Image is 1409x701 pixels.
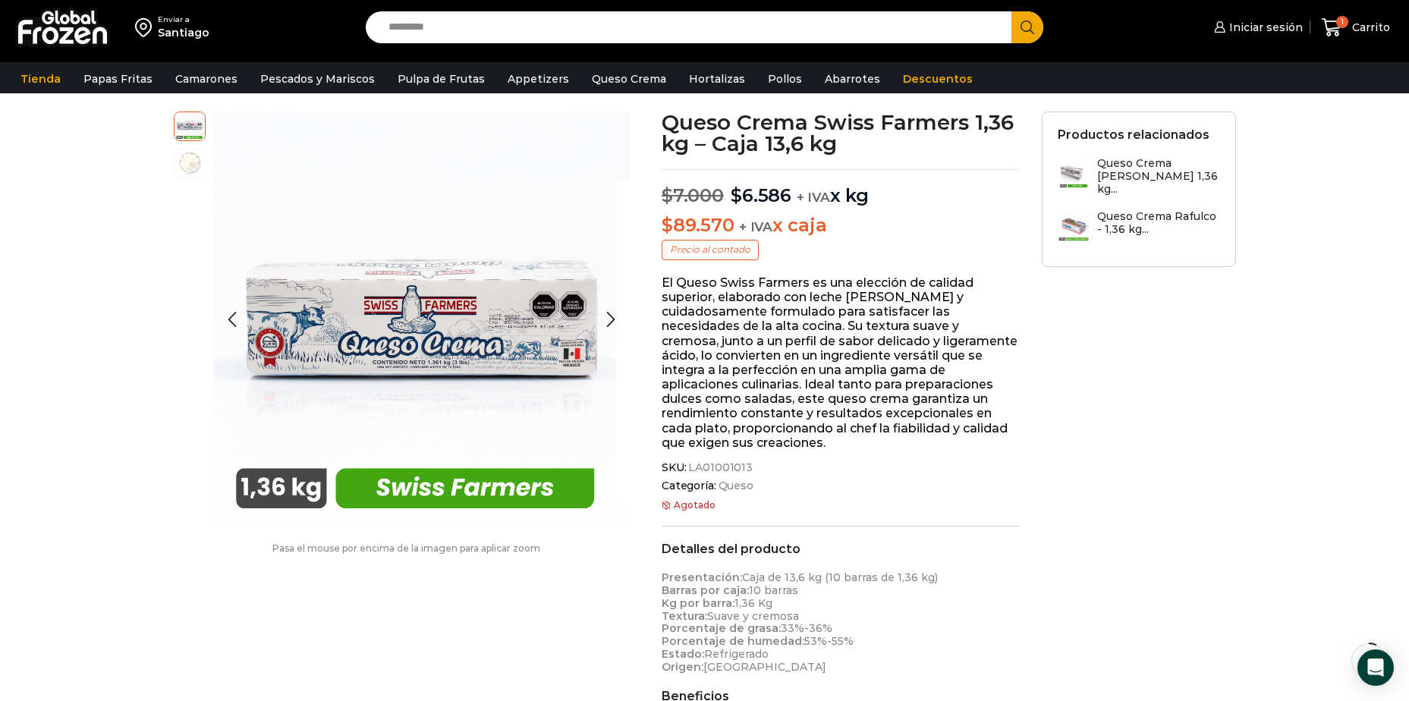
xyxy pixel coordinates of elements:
a: Pulpa de Frutas [390,64,492,93]
span: queso crema 2 [175,147,205,178]
span: 1 [1336,16,1348,28]
a: Appetizers [500,64,577,93]
p: x caja [662,215,1019,237]
a: Pollos [760,64,810,93]
a: Hortalizas [681,64,753,93]
bdi: 89.570 [662,214,734,236]
span: $ [662,184,673,206]
strong: Porcentaje de grasa: [662,621,781,635]
a: Tienda [13,64,68,93]
div: Open Intercom Messenger [1357,649,1394,686]
button: Search button [1011,11,1043,43]
bdi: 7.000 [662,184,724,206]
a: Descuentos [895,64,980,93]
a: Papas Fritas [76,64,160,93]
strong: Barras por caja: [662,583,749,597]
h2: Productos relacionados [1058,127,1209,142]
div: Enviar a [158,14,209,25]
span: $ [731,184,742,206]
span: SKU: [662,461,1019,474]
a: Queso Crema [584,64,674,93]
p: Caja de 13,6 kg (10 barras de 1,36 kg) 10 barras 1,36 Kg Suave y cremosa 33%-36% 53%-55% Refriger... [662,571,1019,673]
span: Categoría: [662,479,1019,492]
a: Camarones [168,64,245,93]
h3: Queso Crema Rafulco - 1,36 kg... [1097,210,1220,236]
a: Abarrotes [817,64,888,93]
a: Iniciar sesión [1210,12,1303,42]
strong: Kg por barra: [662,596,734,610]
strong: Presentación: [662,571,742,584]
h2: Detalles del producto [662,542,1019,556]
p: Agotado [662,500,1019,511]
span: Carrito [1348,20,1390,35]
img: address-field-icon.svg [135,14,158,40]
span: $ [662,214,673,236]
a: Pescados y Mariscos [253,64,382,93]
span: + IVA [739,219,772,234]
a: 1 Carrito [1318,10,1394,46]
p: Precio al contado [662,240,759,259]
span: LA01001013 [686,461,753,474]
a: Queso [716,479,753,492]
bdi: 6.586 [731,184,791,206]
h3: Queso Crema [PERSON_NAME] 1,36 kg... [1097,157,1220,195]
p: Pasa el mouse por encima de la imagen para aplicar zoom [174,543,640,554]
a: Queso Crema [PERSON_NAME] 1,36 kg... [1058,157,1220,203]
p: El Queso Swiss Farmers es una elección de calidad superior, elaborado con leche [PERSON_NAME] y c... [662,275,1019,450]
span: swiss-farmers [175,110,205,140]
strong: Origen: [662,660,703,674]
a: Queso Crema Rafulco - 1,36 kg... [1058,210,1220,243]
strong: Porcentaje de humedad: [662,634,804,648]
span: + IVA [797,190,830,205]
div: Santiago [158,25,209,40]
span: Iniciar sesión [1225,20,1303,35]
strong: Textura: [662,609,707,623]
strong: Estado: [662,647,704,661]
p: x kg [662,169,1019,207]
h1: Queso Crema Swiss Farmers 1,36 kg – Caja 13,6 kg [662,112,1019,154]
